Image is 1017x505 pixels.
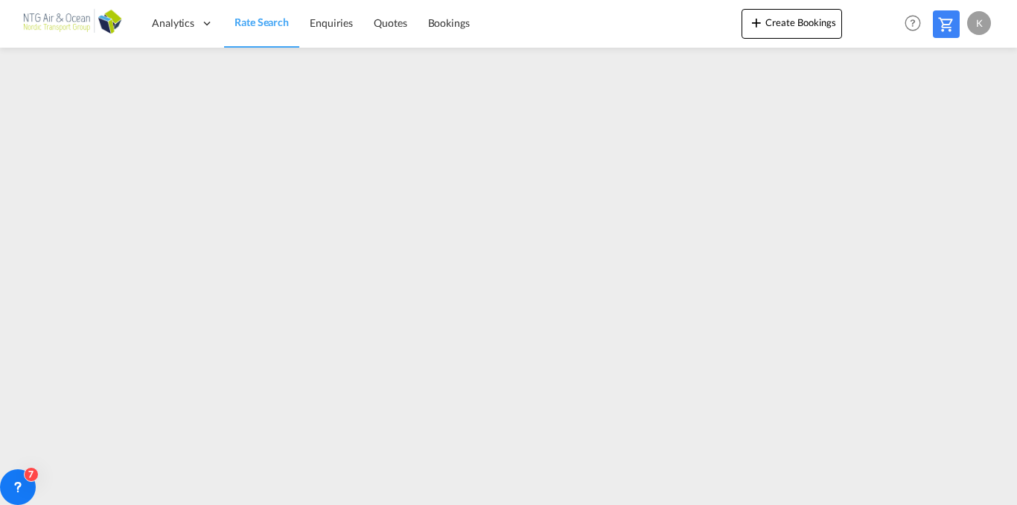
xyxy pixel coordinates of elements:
[967,11,991,35] div: K
[374,16,407,29] span: Quotes
[310,16,353,29] span: Enquiries
[747,13,765,31] md-icon: icon-plus 400-fg
[152,16,194,31] span: Analytics
[428,16,470,29] span: Bookings
[900,10,925,36] span: Help
[235,16,289,28] span: Rate Search
[742,9,842,39] button: icon-plus 400-fgCreate Bookings
[22,7,123,40] img: af31b1c0b01f11ecbc353f8e72265e29.png
[900,10,933,37] div: Help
